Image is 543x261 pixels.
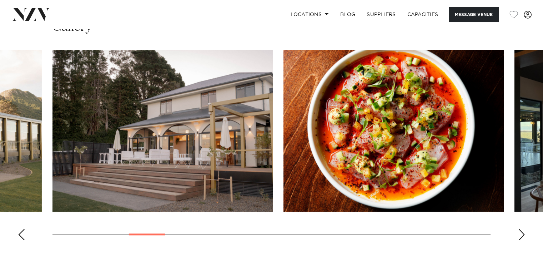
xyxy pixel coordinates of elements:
a: SUPPLIERS [361,7,401,22]
swiper-slide: 5 / 23 [52,50,273,212]
a: Capacities [402,7,444,22]
button: Message Venue [449,7,499,22]
a: Locations [285,7,335,22]
swiper-slide: 6 / 23 [283,50,504,212]
a: BLOG [335,7,361,22]
img: nzv-logo.png [11,8,50,21]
